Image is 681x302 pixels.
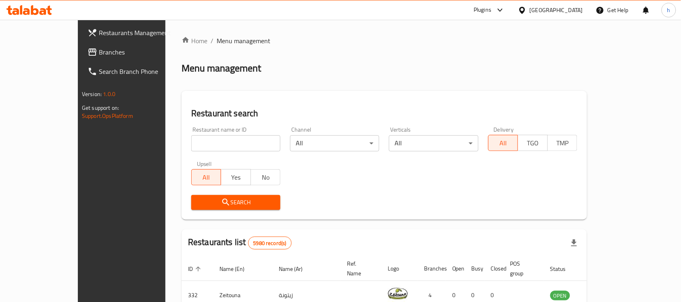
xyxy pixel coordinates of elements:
[530,6,583,15] div: [GEOGRAPHIC_DATA]
[198,197,274,208] span: Search
[191,107,577,120] h2: Restaurant search
[550,291,570,300] span: OPEN
[418,256,446,281] th: Branches
[224,172,247,183] span: Yes
[188,264,203,274] span: ID
[188,236,292,250] h2: Restaurants list
[221,169,251,185] button: Yes
[550,264,577,274] span: Status
[182,36,207,46] a: Home
[521,137,544,149] span: TGO
[485,256,504,281] th: Closed
[251,169,280,185] button: No
[182,62,261,75] h2: Menu management
[547,135,577,151] button: TMP
[279,264,313,274] span: Name (Ar)
[191,169,221,185] button: All
[518,135,547,151] button: TGO
[197,161,212,167] label: Upsell
[389,135,478,151] div: All
[347,259,372,278] span: Ref. Name
[195,172,218,183] span: All
[219,264,255,274] span: Name (En)
[465,256,485,281] th: Busy
[81,23,192,42] a: Restaurants Management
[446,256,465,281] th: Open
[494,127,514,132] label: Delivery
[667,6,671,15] span: h
[217,36,270,46] span: Menu management
[488,135,518,151] button: All
[182,36,587,46] nav: breadcrumb
[564,233,584,253] div: Export file
[191,195,280,210] button: Search
[381,256,418,281] th: Logo
[551,137,574,149] span: TMP
[254,172,277,183] span: No
[81,42,192,62] a: Branches
[99,47,185,57] span: Branches
[211,36,213,46] li: /
[290,135,379,151] div: All
[510,259,534,278] span: POS group
[191,135,280,151] input: Search for restaurant name or ID..
[82,103,119,113] span: Get support on:
[99,28,185,38] span: Restaurants Management
[248,237,292,250] div: Total records count
[81,62,192,81] a: Search Branch Phone
[103,89,115,99] span: 1.0.0
[474,5,491,15] div: Plugins
[249,239,291,247] span: 5980 record(s)
[82,89,102,99] span: Version:
[99,67,185,76] span: Search Branch Phone
[492,137,515,149] span: All
[82,111,133,121] a: Support.OpsPlatform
